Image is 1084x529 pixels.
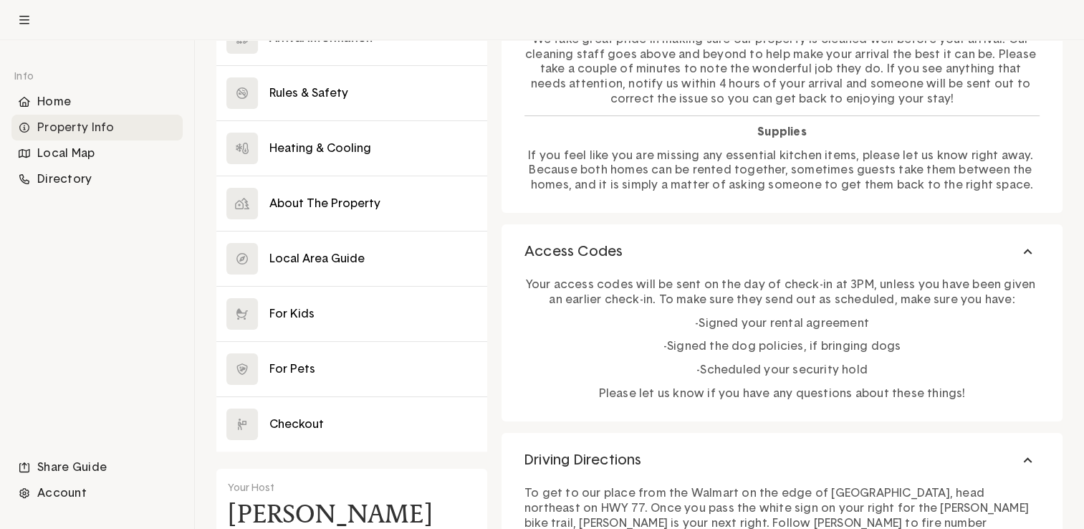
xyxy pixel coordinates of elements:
[11,166,183,192] div: Directory
[524,451,642,470] span: Driving Directions
[525,34,1039,105] span: We take great pride in making sure our property is cleaned well before your arrival. Our cleaning...
[11,115,183,140] li: Navigation item
[524,363,1040,378] p: -Scheduled your security hold
[11,89,183,115] li: Navigation item
[11,166,183,192] li: Navigation item
[524,277,1040,308] p: Your access codes will be sent on the day of check-in at 3PM, unless you have been given an earli...
[524,242,623,261] span: Access Codes
[502,224,1063,279] button: Access Codes
[11,480,183,506] div: Account
[11,480,183,506] li: Navigation item
[757,126,807,138] strong: Supplies
[502,433,1063,487] button: Driving Directions
[524,386,1040,401] p: Please let us know if you have any questions about these things!
[11,454,183,480] li: Navigation item
[11,140,183,166] li: Navigation item
[228,502,433,525] h4: [PERSON_NAME]
[11,140,183,166] div: Local Map
[524,339,1040,354] p: -Signed the dog policies, if bringing dogs
[228,483,274,493] span: Your Host
[524,316,1040,331] p: -Signed your rental agreement
[524,148,1040,193] p: If you feel like you are missing any essential kitchen items, please let us know right away. Beca...
[11,115,183,140] div: Property Info
[11,89,183,115] div: Home
[11,454,183,480] div: Share Guide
